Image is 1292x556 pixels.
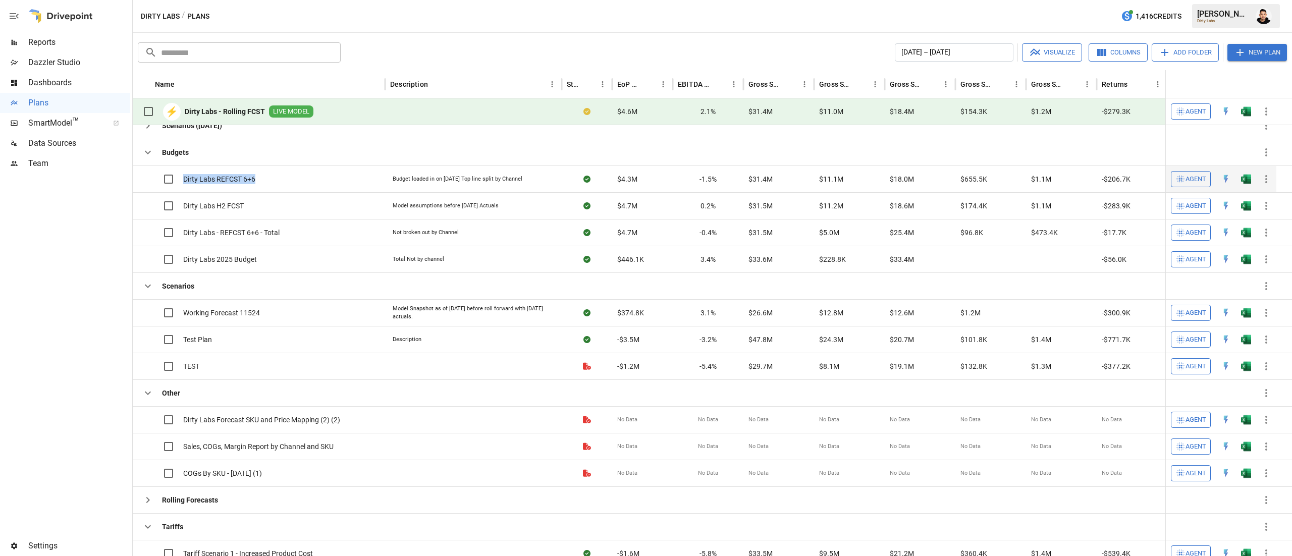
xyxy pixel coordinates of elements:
[1102,442,1122,451] span: No Data
[960,416,981,424] span: No Data
[1241,468,1251,478] div: Open in Excel
[819,442,839,451] span: No Data
[1241,201,1251,211] div: Open in Excel
[567,80,580,88] div: Status
[1102,469,1122,477] span: No Data
[819,174,843,184] span: $11.1M
[617,361,639,371] span: -$1.2M
[1186,106,1206,118] span: Agent
[1031,201,1051,211] span: $1.1M
[1241,201,1251,211] img: g5qfjXmAAAAABJRU5ErkJggg==
[1031,228,1058,238] span: $473.4K
[1136,10,1181,23] span: 1,416 Credits
[1102,80,1127,88] div: Returns
[819,106,843,117] span: $11.0M
[28,137,130,149] span: Data Sources
[1221,335,1231,345] div: Open in Quick Edit
[1022,43,1082,62] button: Visualize
[960,80,994,88] div: Gross Sales: Wholesale
[155,80,175,88] div: Name
[1171,103,1211,120] button: Agent
[1241,441,1251,452] img: g5qfjXmAAAAABJRU5ErkJggg==
[1241,361,1251,371] img: g5qfjXmAAAAABJRU5ErkJggg==
[162,147,189,157] b: Budgets
[183,174,255,184] span: Dirty Labs REFCST 6+6
[162,121,222,131] b: Scenarios ([DATE])
[868,77,882,91] button: Gross Sales: DTC Online column menu
[890,201,914,211] span: $18.6M
[1031,174,1051,184] span: $1.1M
[393,202,499,210] div: Model assumptions before [DATE] Actuals
[748,442,769,451] span: No Data
[1171,305,1211,321] button: Agent
[678,80,712,88] div: EBITDA Margin
[1102,254,1126,264] span: -$56.0K
[699,335,717,345] span: -3.2%
[617,308,644,318] span: $374.8K
[701,308,716,318] span: 3.1%
[1221,361,1231,371] img: quick-edit-flash.b8aec18c.svg
[1241,174,1251,184] div: Open in Excel
[183,308,260,318] span: Working Forecast 11524
[699,174,717,184] span: -1.5%
[701,106,716,117] span: 2.1%
[701,201,716,211] span: 0.2%
[1241,308,1251,318] img: g5qfjXmAAAAABJRU5ErkJggg==
[1152,43,1219,62] button: Add Folder
[890,442,910,451] span: No Data
[1241,441,1251,452] div: Open in Excel
[583,361,591,371] div: File is not a valid Drivepoint model
[28,157,130,170] span: Team
[182,10,185,23] div: /
[960,106,987,117] span: $154.3K
[1241,361,1251,371] div: Open in Excel
[28,97,130,109] span: Plans
[890,80,924,88] div: Gross Sales: Marketplace
[183,441,334,452] span: Sales, COGs, Margin Report by Channel and SKU
[895,43,1013,62] button: [DATE] – [DATE]
[1241,228,1251,238] div: Open in Excel
[819,416,839,424] span: No Data
[617,416,637,424] span: No Data
[583,308,590,318] div: Sync complete
[617,254,644,264] span: $446.1K
[393,305,554,320] div: Model Snapshot as of [DATE] before roll forward with [DATE] actuals.
[1102,228,1126,238] span: -$17.7K
[1128,77,1143,91] button: Sort
[1256,8,1272,24] div: Francisco Sanchez
[1031,469,1051,477] span: No Data
[1171,438,1211,455] button: Agent
[617,442,637,451] span: No Data
[995,77,1009,91] button: Sort
[727,77,741,91] button: EBITDA Margin column menu
[1221,201,1231,211] div: Open in Quick Edit
[583,174,590,184] div: Sync complete
[1241,106,1251,117] div: Open in Excel
[1241,415,1251,425] div: Open in Excel
[28,540,130,552] span: Settings
[890,174,914,184] span: $18.0M
[596,77,610,91] button: Status column menu
[583,415,591,425] div: File is not a valid Drivepoint model
[1250,2,1278,30] button: Francisco Sanchez
[1009,77,1024,91] button: Gross Sales: Wholesale column menu
[1241,174,1251,184] img: g5qfjXmAAAAABJRU5ErkJggg==
[1221,254,1231,264] img: quick-edit-flash.b8aec18c.svg
[1102,308,1130,318] span: -$300.9K
[890,228,914,238] span: $25.4M
[1171,251,1211,267] button: Agent
[1186,468,1206,479] span: Agent
[890,106,914,117] span: $18.4M
[1171,358,1211,374] button: Agent
[1221,441,1231,452] div: Open in Quick Edit
[819,254,846,264] span: $228.8K
[1241,335,1251,345] div: Open in Excel
[1221,415,1231,425] img: quick-edit-flash.b8aec18c.svg
[713,77,727,91] button: Sort
[1186,174,1206,185] span: Agent
[583,106,590,117] div: Your plan has changes in Excel that are not reflected in the Drivepoint Data Warehouse, select "S...
[1241,254,1251,264] img: g5qfjXmAAAAABJRU5ErkJggg==
[1089,43,1148,62] button: Columns
[701,254,716,264] span: 3.4%
[819,469,839,477] span: No Data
